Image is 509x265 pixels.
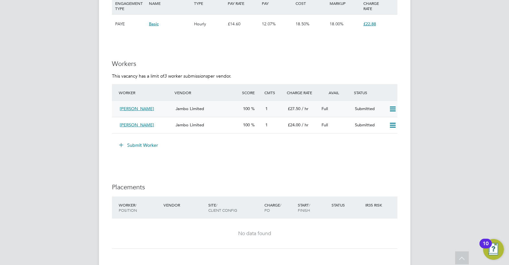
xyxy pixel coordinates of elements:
h3: Workers [112,59,397,68]
div: No data found [118,230,391,237]
span: 18.50% [296,21,309,27]
span: [PERSON_NAME] [120,106,154,111]
div: Worker [117,87,173,98]
div: Score [240,87,263,98]
div: Avail [319,87,353,98]
div: Status [330,199,364,211]
span: Jambo Limited [176,122,204,128]
span: / hr [302,106,309,111]
span: 12.07% [262,21,276,27]
span: / Finish [298,202,310,213]
span: / Client Config [208,202,237,213]
button: Open Resource Center, 10 new notifications [483,239,504,260]
div: £14.60 [226,15,260,33]
span: 1 [265,106,268,111]
div: Submitted [352,104,386,114]
div: Hourly [192,15,226,33]
div: 10 [483,244,489,252]
em: 3 worker submissions [164,73,208,79]
span: 18.00% [330,21,344,27]
span: [PERSON_NAME] [120,122,154,128]
div: Vendor [162,199,207,211]
span: £27.50 [288,106,300,111]
span: £24.00 [288,122,300,128]
span: Full [321,106,328,111]
span: / Position [119,202,137,213]
span: 100 [243,122,250,128]
p: This vacancy has a limit of per vendor. [112,73,397,79]
span: 1 [265,122,268,128]
span: Basic [149,21,159,27]
div: Submitted [352,120,386,131]
div: Status [352,87,397,98]
div: IR35 Risk [364,199,386,211]
span: Full [321,122,328,128]
span: 100 [243,106,250,111]
div: Site [207,199,263,216]
span: / PO [264,202,281,213]
span: £22.88 [363,21,376,27]
div: Worker [117,199,162,216]
span: / hr [302,122,309,128]
div: PAYE [114,15,147,33]
div: Charge [263,199,297,216]
h3: Placements [112,183,397,191]
div: Start [296,199,330,216]
button: Submit Worker [115,140,163,150]
div: Charge Rate [285,87,319,98]
span: Jambo Limited [176,106,204,111]
div: Vendor [173,87,240,98]
div: Cmts [263,87,285,98]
